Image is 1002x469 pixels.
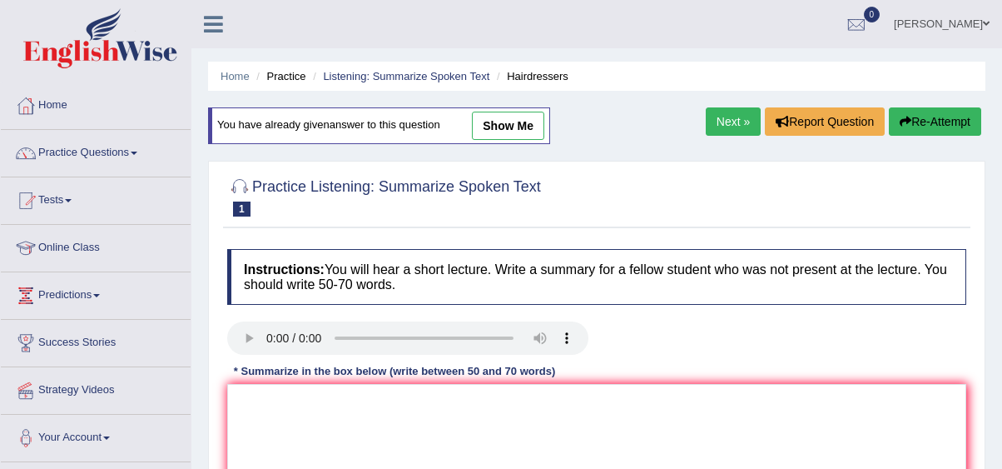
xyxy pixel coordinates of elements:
[1,130,191,172] a: Practice Questions
[864,7,880,22] span: 0
[889,107,981,136] button: Re-Attempt
[244,262,325,277] b: Instructions:
[706,107,761,136] a: Next »
[1,320,191,362] a: Success Stories
[1,82,191,124] a: Home
[493,68,568,84] li: Hairdressers
[208,107,550,144] div: You have already given answer to this question
[323,70,489,82] a: Listening: Summarize Spoken Text
[472,112,544,140] a: show me
[1,177,191,219] a: Tests
[252,68,305,84] li: Practice
[227,175,541,217] h2: Practice Listening: Summarize Spoken Text
[765,107,885,136] button: Report Question
[227,249,966,305] h4: You will hear a short lecture. Write a summary for a fellow student who was not present at the le...
[1,415,191,457] a: Your Account
[227,363,562,379] div: * Summarize in the box below (write between 50 and 70 words)
[1,367,191,409] a: Strategy Videos
[1,225,191,267] a: Online Class
[1,272,191,314] a: Predictions
[233,202,250,217] span: 1
[221,70,250,82] a: Home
